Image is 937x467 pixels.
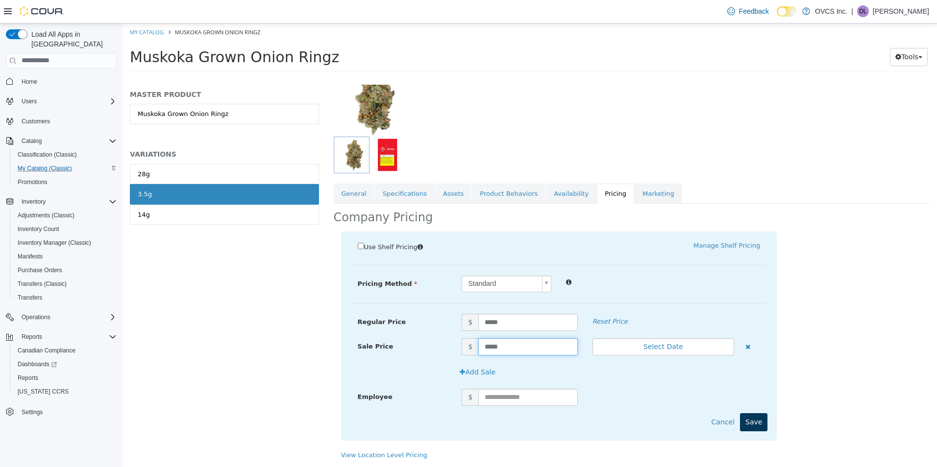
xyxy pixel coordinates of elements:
[10,344,121,357] button: Canadian Compliance
[211,40,282,113] img: 150
[18,164,72,172] span: My Catalog (Classic)
[470,315,612,332] button: Select Date
[7,25,217,42] span: Muskoka Grown Onion Ringz
[22,137,42,145] span: Catalog
[7,67,197,75] h5: MASTER PRODUCT
[14,292,117,304] span: Transfers
[14,358,117,370] span: Dashboards
[512,160,560,181] a: Marketing
[339,365,356,382] span: $
[235,319,271,327] span: Sale Price
[339,290,356,307] span: $
[18,405,117,418] span: Settings
[10,250,121,263] button: Manifests
[15,187,27,196] div: 14g
[14,237,95,249] a: Inventory Manager (Classic)
[2,404,121,419] button: Settings
[18,225,59,233] span: Inventory Count
[211,187,311,202] h2: Company Pricing
[14,264,117,276] span: Purchase Orders
[723,1,773,21] a: Feedback
[14,386,73,397] a: [US_STATE] CCRS
[219,428,305,435] a: View Location Level Pricing
[14,264,66,276] a: Purchase Orders
[14,292,46,304] a: Transfers
[474,160,512,181] a: Pricing
[235,219,242,226] input: Use Shelf Pricing
[10,222,121,236] button: Inventory Count
[18,266,62,274] span: Purchase Orders
[10,357,121,371] a: Dashboards
[22,117,50,125] span: Customers
[2,330,121,344] button: Reports
[22,408,43,416] span: Settings
[340,253,416,268] span: Standard
[18,280,67,288] span: Transfers (Classic)
[18,115,117,127] span: Customers
[767,24,805,43] button: Tools
[22,78,37,86] span: Home
[14,372,42,384] a: Reports
[18,116,54,127] a: Customers
[857,5,869,17] div: Donna Labelle
[18,95,117,107] span: Users
[10,385,121,398] button: [US_STATE] CCRS
[18,75,117,88] span: Home
[10,162,121,175] button: My Catalog (Classic)
[14,176,51,188] a: Promotions
[18,311,117,323] span: Operations
[20,6,64,16] img: Cova
[859,5,866,17] span: DL
[10,263,121,277] button: Purchase Orders
[10,291,121,304] button: Transfers
[52,5,138,12] span: Muskoka Grown Onion Ringz
[10,371,121,385] button: Reports
[18,253,43,260] span: Manifests
[22,333,42,341] span: Reports
[339,252,429,269] a: Standard
[242,220,295,227] span: Use Shelf Pricing
[22,198,46,206] span: Inventory
[339,315,356,332] span: $
[235,257,295,264] span: Pricing Method
[18,347,75,354] span: Canadian Compliance
[617,390,645,408] button: Save
[14,149,117,161] span: Classification (Classic)
[18,374,38,382] span: Reports
[18,211,74,219] span: Adjustments (Classic)
[18,239,91,247] span: Inventory Manager (Classic)
[14,278,71,290] a: Transfers (Classic)
[235,370,270,377] span: Employee
[6,70,117,444] nav: Complex example
[22,97,37,105] span: Users
[332,340,378,358] button: Add Sale
[7,80,197,101] a: Muskoka Grown Onion Ringz
[18,196,49,208] button: Inventory
[14,237,117,249] span: Inventory Manager (Classic)
[14,223,63,235] a: Inventory Count
[14,163,76,174] a: My Catalog (Classic)
[349,160,423,181] a: Product Behaviors
[313,160,349,181] a: Assets
[15,166,29,176] div: 3.5g
[18,388,69,396] span: [US_STATE] CCRS
[22,313,50,321] span: Operations
[14,345,79,356] a: Canadian Compliance
[14,163,117,174] span: My Catalog (Classic)
[18,95,41,107] button: Users
[777,6,797,17] input: Dark Mode
[10,209,121,222] button: Adjustments (Classic)
[14,278,117,290] span: Transfers (Classic)
[2,74,121,89] button: Home
[470,294,505,302] em: Reset Price
[584,390,617,408] button: Cancel
[18,135,46,147] button: Catalog
[873,5,929,17] p: [PERSON_NAME]
[10,175,121,189] button: Promotions
[2,94,121,108] button: Users
[14,176,117,188] span: Promotions
[739,6,769,16] span: Feedback
[14,149,81,161] a: Classification (Classic)
[14,223,117,235] span: Inventory Count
